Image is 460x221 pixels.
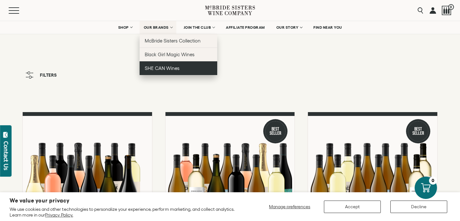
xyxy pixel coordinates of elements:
button: Filters [22,68,60,82]
span: AFFILIATE PROGRAM [226,25,265,30]
a: Black Girl Magic Wines [140,48,217,61]
span: Filters [40,73,57,77]
span: SHOP [118,25,129,30]
a: SHE CAN Wines [140,61,217,75]
div: 0 [429,177,437,185]
p: We use cookies and other technologies to personalize your experience, perform marketing, and coll... [10,206,243,218]
a: JOIN THE CLUB [180,21,219,34]
span: Manage preferences [269,204,310,209]
span: OUR BRANDS [144,25,169,30]
button: Decline [390,201,447,213]
a: OUR STORY [272,21,306,34]
span: Black Girl Magic Wines [145,52,195,57]
button: Mobile Menu Trigger [9,7,32,14]
span: 0 [448,4,454,10]
span: SHE CAN Wines [145,65,180,71]
a: OUR BRANDS [140,21,176,34]
h2: We value your privacy [10,198,243,203]
span: OUR STORY [276,25,299,30]
a: McBride Sisters Collection [140,34,217,48]
div: Contact Us [3,141,9,170]
span: FIND NEAR YOU [313,25,342,30]
a: Privacy Policy. [45,212,73,217]
a: SHOP [114,21,136,34]
span: JOIN THE CLUB [184,25,211,30]
button: Accept [324,201,381,213]
span: McBride Sisters Collection [145,38,201,43]
a: AFFILIATE PROGRAM [222,21,269,34]
a: FIND NEAR YOU [309,21,346,34]
button: Manage preferences [265,201,314,213]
